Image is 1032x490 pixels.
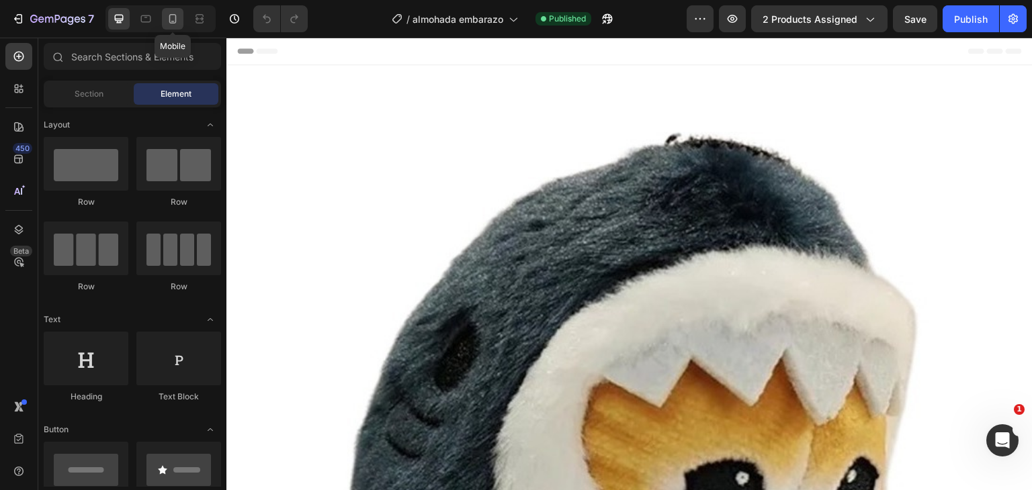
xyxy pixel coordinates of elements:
[44,391,128,403] div: Heading
[226,38,1032,490] iframe: Design area
[763,12,857,26] span: 2 products assigned
[10,246,32,256] div: Beta
[253,5,308,32] div: Undo/Redo
[44,43,221,70] input: Search Sections & Elements
[5,5,100,32] button: 7
[13,143,32,154] div: 450
[88,11,94,27] p: 7
[1014,404,1025,415] span: 1
[44,281,128,293] div: Row
[44,119,70,131] span: Layout
[549,13,586,25] span: Published
[200,309,221,330] span: Toggle open
[136,281,221,293] div: Row
[161,88,191,100] span: Element
[751,5,888,32] button: 2 products assigned
[954,12,988,26] div: Publish
[413,12,503,26] span: almohada embarazo
[893,5,937,32] button: Save
[44,313,60,326] span: Text
[44,196,128,208] div: Row
[943,5,999,32] button: Publish
[200,419,221,440] span: Toggle open
[904,13,927,25] span: Save
[136,391,221,403] div: Text Block
[406,12,410,26] span: /
[986,424,1019,456] iframe: Intercom live chat
[75,88,103,100] span: Section
[136,196,221,208] div: Row
[44,424,69,436] span: Button
[200,114,221,136] span: Toggle open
